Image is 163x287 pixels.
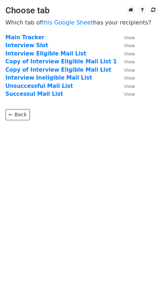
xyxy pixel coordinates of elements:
small: View [124,84,135,89]
small: View [124,75,135,81]
a: Successul Mail List [5,91,63,97]
a: Interview Ineligible Mail List [5,75,92,81]
small: View [124,43,135,48]
a: View [117,58,135,65]
small: View [124,35,135,40]
a: View [117,91,135,97]
a: this Google Sheet [42,19,93,26]
small: View [124,67,135,73]
a: Interview Slot [5,42,48,49]
a: Copy of Interview Eligible Mail List [5,67,111,73]
a: Interview Eligible Mail List [5,50,86,57]
small: View [124,51,135,57]
small: View [124,91,135,97]
p: Which tab of has your recipients? [5,19,158,26]
small: View [124,59,135,64]
a: View [117,34,135,41]
a: View [117,67,135,73]
a: View [117,50,135,57]
a: View [117,42,135,49]
a: ← Back [5,109,30,120]
a: Unsuccessful Mail List [5,83,73,89]
a: View [117,75,135,81]
a: View [117,83,135,89]
h3: Choose tab [5,5,158,16]
a: Copy of Interview Eligible Mail List 1 [5,58,117,65]
a: Main Tracker [5,34,44,41]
